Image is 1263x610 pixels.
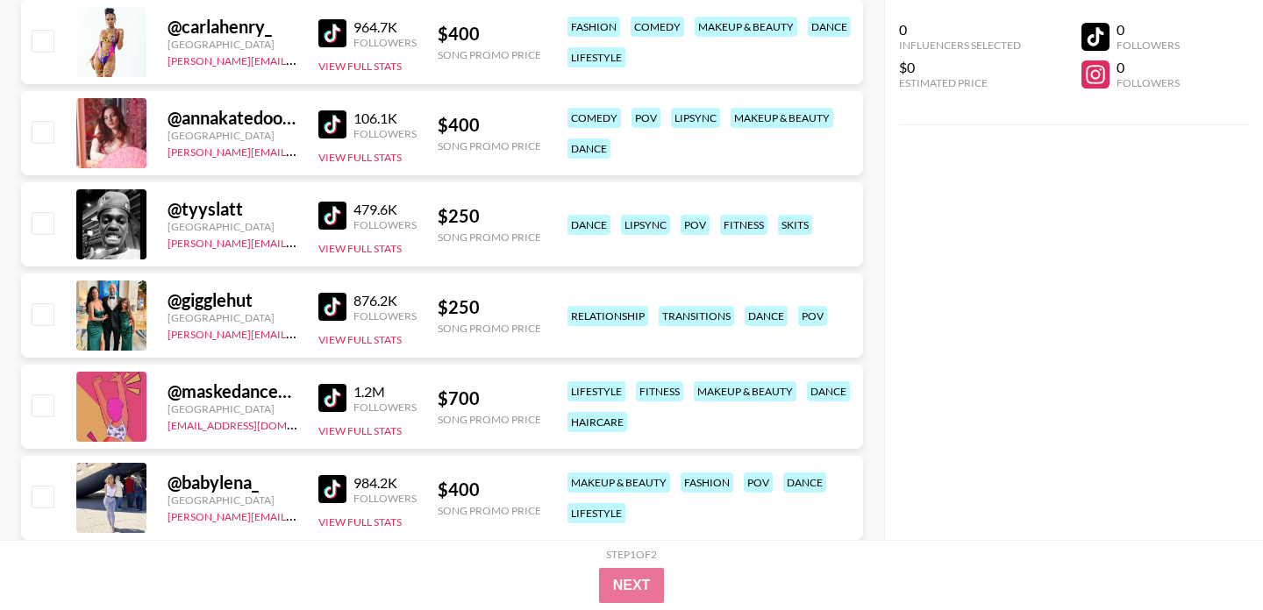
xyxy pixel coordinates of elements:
[745,306,788,326] div: dance
[567,412,627,432] div: haircare
[353,127,417,140] div: Followers
[318,475,346,503] img: TikTok
[438,387,541,409] div: $ 700
[1117,21,1180,39] div: 0
[778,215,812,235] div: skits
[318,151,402,164] button: View Full Stats
[318,19,346,47] img: TikTok
[318,60,402,73] button: View Full Stats
[168,402,297,415] div: [GEOGRAPHIC_DATA]
[353,110,417,127] div: 106.1K
[636,381,683,401] div: fitness
[681,472,733,493] div: fashion
[168,233,427,250] a: [PERSON_NAME][EMAIL_ADDRESS][DOMAIN_NAME]
[438,413,541,426] div: Song Promo Price
[168,16,297,38] div: @ carlahenry_
[694,381,796,401] div: makeup & beauty
[631,108,660,128] div: pov
[681,215,710,235] div: pov
[353,401,417,414] div: Followers
[438,23,541,45] div: $ 400
[318,424,402,437] button: View Full Stats
[168,51,427,67] a: [PERSON_NAME][EMAIL_ADDRESS][DOMAIN_NAME]
[567,47,625,67] div: lifestyle
[438,48,541,61] div: Song Promo Price
[567,138,610,159] div: dance
[353,474,417,492] div: 984.2K
[1117,76,1180,89] div: Followers
[606,548,657,561] div: Step 1 of 2
[599,568,665,603] button: Next
[353,36,417,49] div: Followers
[899,39,1021,52] div: Influencers Selected
[731,108,833,128] div: makeup & beauty
[567,381,625,401] div: lifestyle
[438,205,541,227] div: $ 250
[899,76,1021,89] div: Estimated Price
[567,108,621,128] div: comedy
[353,492,417,505] div: Followers
[783,472,826,493] div: dance
[438,231,541,244] div: Song Promo Price
[318,333,402,346] button: View Full Stats
[318,202,346,230] img: TikTok
[318,293,346,321] img: TikTok
[168,129,297,142] div: [GEOGRAPHIC_DATA]
[671,108,720,128] div: lipsync
[168,324,427,341] a: [PERSON_NAME][EMAIL_ADDRESS][DOMAIN_NAME]
[168,198,297,220] div: @ tyyslatt
[798,306,827,326] div: pov
[438,114,541,136] div: $ 400
[353,218,417,231] div: Followers
[567,215,610,235] div: dance
[168,289,297,311] div: @ gigglehut
[720,215,767,235] div: fitness
[318,515,402,528] button: View Full Stats
[438,296,541,318] div: $ 250
[168,472,297,493] div: @ babylena_
[318,110,346,138] img: TikTok
[168,107,297,129] div: @ annakatedooley
[621,215,670,235] div: lipsync
[631,17,684,37] div: comedy
[353,292,417,309] div: 876.2K
[695,17,797,37] div: makeup & beauty
[899,59,1021,76] div: $0
[659,306,734,326] div: transitions
[168,380,297,402] div: @ maskedancetutorials
[1117,39,1180,52] div: Followers
[1117,59,1180,76] div: 0
[168,311,297,324] div: [GEOGRAPHIC_DATA]
[168,220,297,233] div: [GEOGRAPHIC_DATA]
[318,384,346,412] img: TikTok
[438,139,541,152] div: Song Promo Price
[168,493,297,507] div: [GEOGRAPHIC_DATA]
[438,322,541,335] div: Song Promo Price
[808,17,851,37] div: dance
[318,242,402,255] button: View Full Stats
[168,507,594,523] a: [PERSON_NAME][EMAIL_ADDRESS][PERSON_NAME][PERSON_NAME][DOMAIN_NAME]
[807,381,850,401] div: dance
[168,142,427,159] a: [PERSON_NAME][EMAIL_ADDRESS][DOMAIN_NAME]
[567,503,625,523] div: lifestyle
[353,18,417,36] div: 964.7K
[438,504,541,517] div: Song Promo Price
[744,472,773,493] div: pov
[567,306,648,326] div: relationship
[168,38,297,51] div: [GEOGRAPHIC_DATA]
[899,21,1021,39] div: 0
[353,309,417,323] div: Followers
[353,201,417,218] div: 479.6K
[1175,522,1242,589] iframe: Drift Widget Chat Controller
[567,17,620,37] div: fashion
[438,479,541,500] div: $ 400
[168,415,344,432] a: [EMAIL_ADDRESS][DOMAIN_NAME]
[567,472,670,493] div: makeup & beauty
[353,383,417,401] div: 1.2M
